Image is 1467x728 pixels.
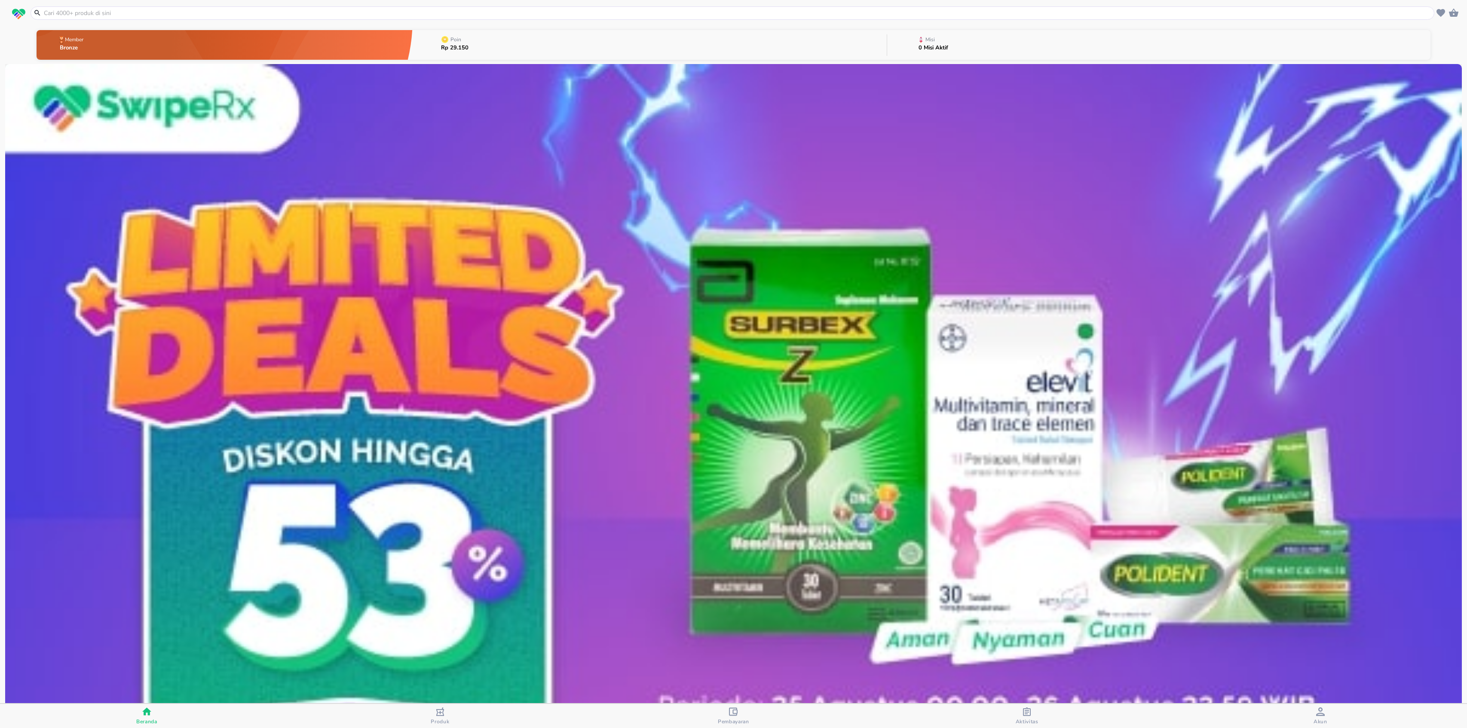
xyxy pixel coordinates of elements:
[880,704,1174,728] button: Aktivitas
[925,37,935,42] p: Misi
[1314,718,1327,725] span: Akun
[441,45,469,51] p: Rp 29.150
[450,37,461,42] p: Poin
[1173,704,1467,728] button: Akun
[431,718,449,725] span: Produk
[60,45,85,51] p: Bronze
[65,37,83,42] p: Member
[37,28,413,62] button: MemberBronze
[887,28,1430,62] button: Misi0 Misi Aktif
[1016,718,1038,725] span: Aktivitas
[12,9,25,20] img: logo_swiperx_s.bd005f3b.svg
[43,9,1432,18] input: Cari 4000+ produk di sini
[919,45,948,51] p: 0 Misi Aktif
[413,28,886,62] button: PoinRp 29.150
[587,704,880,728] button: Pembayaran
[294,704,587,728] button: Produk
[136,718,157,725] span: Beranda
[718,718,749,725] span: Pembayaran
